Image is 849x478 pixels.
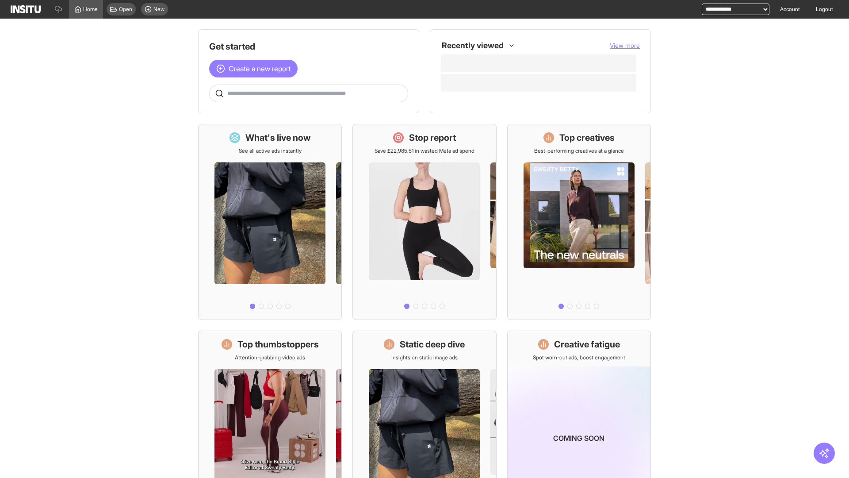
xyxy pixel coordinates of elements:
h1: Stop report [409,131,456,144]
span: Open [119,6,132,13]
span: Home [83,6,98,13]
a: What's live nowSee all active ads instantly [198,124,342,320]
a: Stop reportSave £22,985.51 in wasted Meta ad spend [352,124,496,320]
h1: Top thumbstoppers [237,338,319,351]
p: Save £22,985.51 in wasted Meta ad spend [375,147,474,154]
button: View more [610,41,640,50]
h1: Static deep dive [400,338,465,351]
span: Create a new report [229,63,291,74]
h1: Top creatives [559,131,615,144]
a: Top creativesBest-performing creatives at a glance [507,124,651,320]
p: Insights on static image ads [391,354,458,361]
span: New [153,6,164,13]
span: View more [610,42,640,49]
h1: Get started [209,40,408,53]
button: Create a new report [209,60,298,77]
p: Attention-grabbing video ads [235,354,305,361]
p: Best-performing creatives at a glance [534,147,624,154]
h1: What's live now [245,131,311,144]
img: Logo [11,5,41,13]
p: See all active ads instantly [239,147,302,154]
